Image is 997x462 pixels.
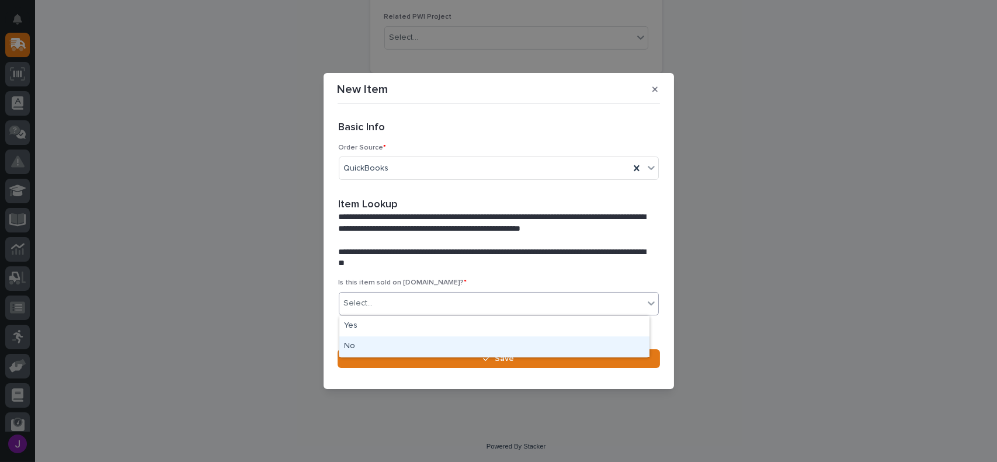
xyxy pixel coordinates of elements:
span: QuickBooks [344,162,389,175]
div: Yes [339,316,649,336]
h2: Basic Info [339,121,385,134]
span: Is this item sold on [DOMAIN_NAME]? [339,279,467,286]
span: Save [495,353,514,364]
span: Order Source [339,144,387,151]
h2: Item Lookup [339,199,398,211]
div: Select... [344,297,373,310]
p: New Item [338,82,388,96]
button: Save [338,349,660,368]
div: No [339,336,649,357]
